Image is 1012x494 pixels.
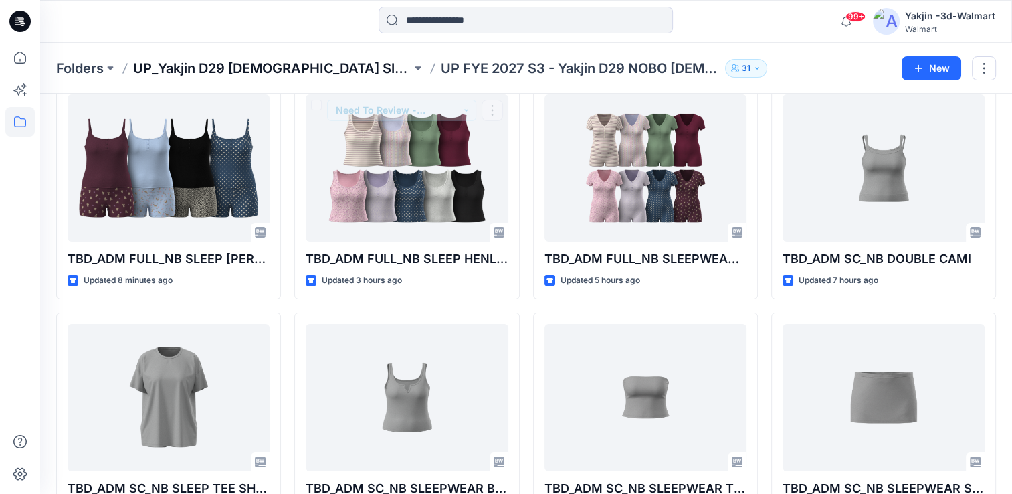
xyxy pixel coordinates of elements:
[902,56,961,80] button: New
[905,24,995,34] div: Walmart
[306,94,508,242] a: TBD_ADM FULL_NB SLEEP HENLEY TANK
[68,324,270,471] a: TBD_ADM SC_NB SLEEP TEE SHORT SET
[544,94,746,242] a: TBD_ADM FULL_NB SLEEPWEAR ONSIE
[742,61,750,76] p: 31
[68,94,270,242] a: TBD_ADM FULL_NB SLEEP CAMI BOXER SET
[799,274,878,288] p: Updated 7 hours ago
[783,250,985,268] p: TBD_ADM SC_NB DOUBLE CAMI
[783,94,985,242] a: TBD_ADM SC_NB DOUBLE CAMI
[56,59,104,78] a: Folders
[68,250,270,268] p: TBD_ADM FULL_NB SLEEP [PERSON_NAME] SET
[725,59,767,78] button: 31
[306,250,508,268] p: TBD_ADM FULL_NB SLEEP HENLEY TANK
[783,324,985,471] a: TBD_ADM SC_NB SLEEPWEAR SKORT
[322,274,402,288] p: Updated 3 hours ago
[544,324,746,471] a: TBD_ADM SC_NB SLEEPWEAR TUBE TOP
[84,274,173,288] p: Updated 8 minutes ago
[441,59,719,78] p: UP FYE 2027 S3 - Yakjin D29 NOBO [DEMOGRAPHIC_DATA] Sleepwear
[306,324,508,471] a: TBD_ADM SC_NB SLEEPWEAR BRAMI
[133,59,411,78] a: UP_Yakjin D29 [DEMOGRAPHIC_DATA] Sleep
[561,274,640,288] p: Updated 5 hours ago
[905,8,995,24] div: Yakjin -3d-Walmart
[873,8,900,35] img: avatar
[845,11,866,22] span: 99+
[544,250,746,268] p: TBD_ADM FULL_NB SLEEPWEAR ONSIE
